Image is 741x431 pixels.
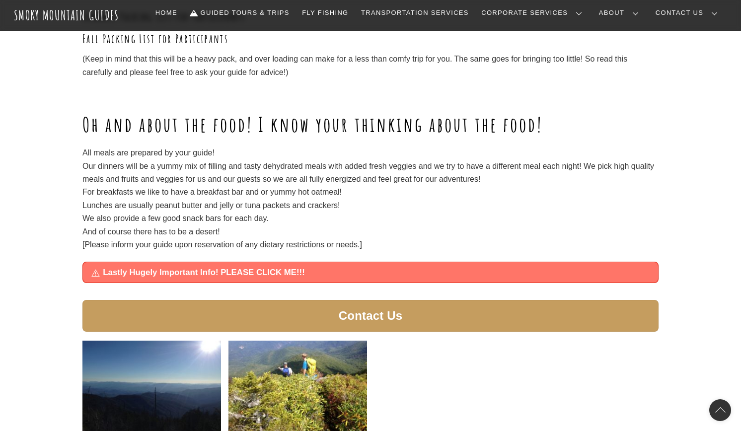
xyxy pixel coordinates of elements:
a: About [595,2,647,23]
a: Lastly Hugely Important Info! PLEASE CLICK ME!!! [83,262,658,282]
a: Contact Us [82,300,659,332]
a: Smoky Mountain Guides [14,7,119,23]
a: Corporate Services [477,2,590,23]
a: Fly Fishing [298,2,352,23]
p: All meals are prepared by your guide! Our dinners will be a yummy mix of filling and tasty dehydr... [82,146,659,251]
p: (Keep in mind that this will be a heavy pack, and over loading can make for a less than comfy tri... [82,53,659,79]
a: Home [151,2,181,23]
span: Lastly Hugely Important Info! PLEASE CLICK ME!!! [103,267,650,279]
h1: Oh and about the food! I know your thinking about the food! [82,113,659,137]
a: Contact Us [652,2,726,23]
span: Contact Us [339,311,402,321]
a: Guided Tours & Trips [186,2,294,23]
a: Transportation Services [357,2,472,23]
a: Fall Packing List for Participants [82,31,228,46]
